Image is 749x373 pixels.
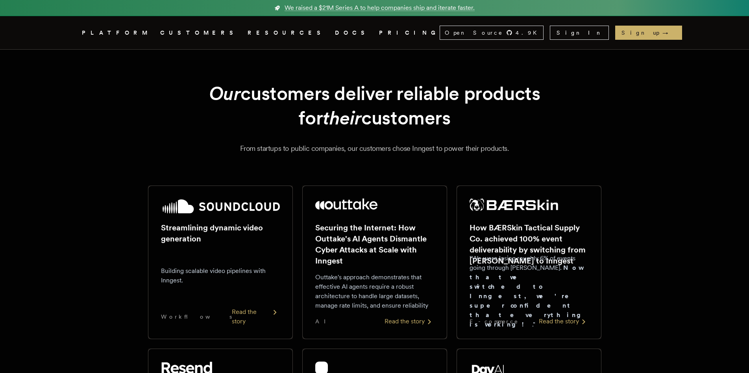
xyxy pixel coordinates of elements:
[60,16,690,49] nav: Global
[161,222,280,244] h2: Streamlining dynamic video generation
[167,81,583,130] h1: customers deliver reliable products for customers
[285,3,475,13] span: We raised a $21M Series A to help companies ship and iterate faster.
[91,143,658,154] p: From startups to public companies, our customers chose Inngest to power their products.
[315,222,434,266] h2: Securing the Internet: How Outtake's AI Agents Dismantle Cyber Attacks at Scale with Inngest
[161,266,280,285] p: Building scalable video pipelines with Inngest.
[335,28,370,38] a: DOCS
[470,199,559,211] img: BÆRSkin Tactical Supply Co.
[232,307,280,326] div: Read the story
[615,26,682,40] a: Sign up
[470,317,518,325] span: E-commerce
[516,29,542,37] span: 4.9 K
[323,106,361,129] em: their
[470,254,588,329] p: "We were losing roughly 6% of events going through [PERSON_NAME]. ."
[161,313,232,321] span: Workflows
[470,264,587,328] strong: Now that we switched to Inngest, we're super confident that everything is working!
[161,199,280,214] img: SoundCloud
[457,186,601,339] a: BÆRSkin Tactical Supply Co. logoHow BÆRSkin Tactical Supply Co. achieved 100% event deliverabilit...
[315,199,378,210] img: Outtake
[209,82,241,105] em: Our
[248,28,325,38] button: RESOURCES
[315,273,434,310] p: Outtake's approach demonstrates that effective AI agents require a robust architecture to handle ...
[470,222,588,266] h2: How BÆRSkin Tactical Supply Co. achieved 100% event deliverability by switching from [PERSON_NAME...
[445,29,503,37] span: Open Source
[385,317,434,326] div: Read the story
[550,26,609,40] a: Sign In
[662,29,676,37] span: →
[302,186,447,339] a: Outtake logoSecuring the Internet: How Outtake's AI Agents Dismantle Cyber Attacks at Scale with ...
[379,28,440,38] a: PRICING
[148,186,293,339] a: SoundCloud logoStreamlining dynamic video generationBuilding scalable video pipelines with Innges...
[539,317,588,326] div: Read the story
[160,28,238,38] a: CUSTOMERS
[315,317,333,325] span: AI
[82,28,151,38] button: PLATFORM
